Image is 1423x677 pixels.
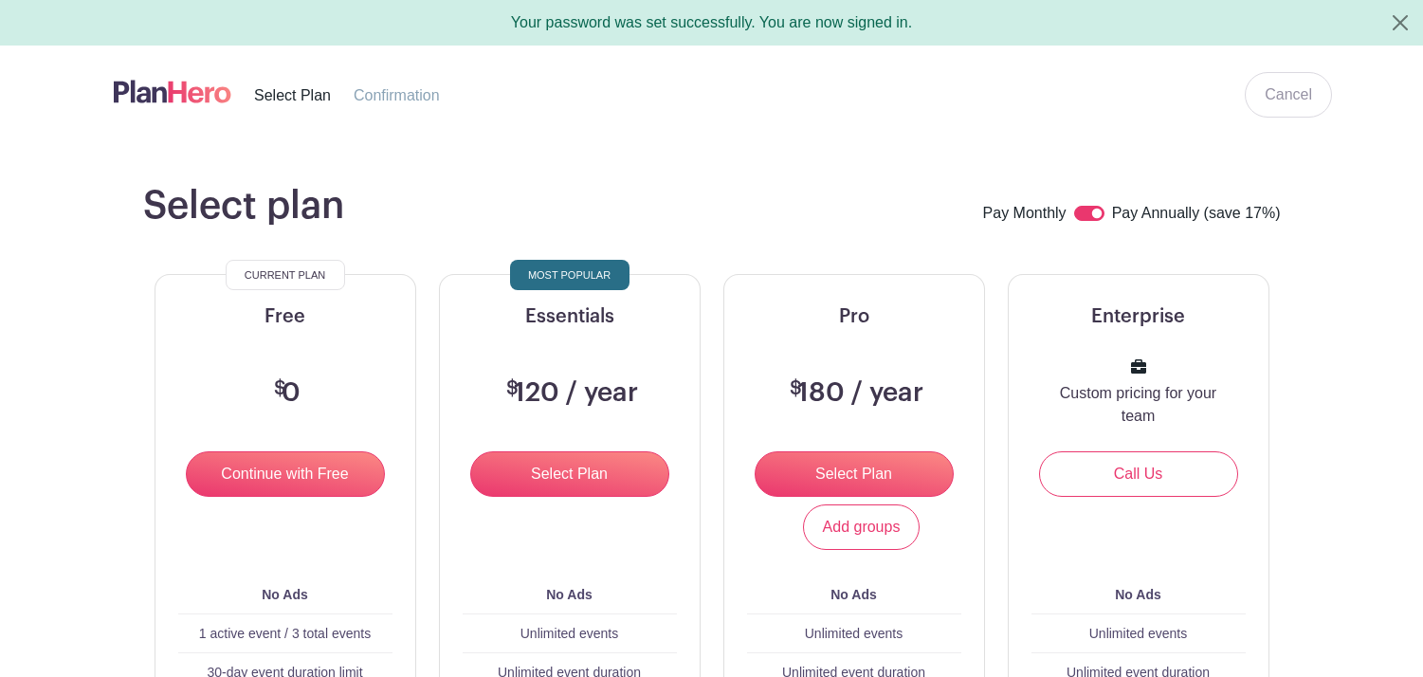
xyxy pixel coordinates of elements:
[178,305,392,328] h5: Free
[262,587,307,602] b: No Ads
[785,377,923,410] h3: 180 / year
[245,264,325,286] span: Current Plan
[463,305,677,328] h5: Essentials
[1054,382,1223,428] p: Custom pricing for your team
[1089,626,1188,641] span: Unlimited events
[269,377,301,410] h3: 0
[803,504,921,550] a: Add groups
[1031,305,1246,328] h5: Enterprise
[354,87,440,103] span: Confirmation
[1115,587,1160,602] b: No Ads
[830,587,876,602] b: No Ads
[199,626,371,641] span: 1 active event / 3 total events
[983,202,1067,227] label: Pay Monthly
[546,587,592,602] b: No Ads
[520,626,619,641] span: Unlimited events
[186,451,385,497] input: Continue with Free
[506,379,519,398] span: $
[274,379,286,398] span: $
[755,451,954,497] input: Select Plan
[143,183,344,229] h1: Select plan
[747,305,961,328] h5: Pro
[1112,202,1281,227] label: Pay Annually (save 17%)
[114,76,231,107] img: logo-507f7623f17ff9eddc593b1ce0a138ce2505c220e1c5a4e2b4648c50719b7d32.svg
[805,626,903,641] span: Unlimited events
[790,379,802,398] span: $
[254,87,331,103] span: Select Plan
[502,377,638,410] h3: 120 / year
[1245,72,1332,118] a: Cancel
[1039,451,1238,497] a: Call Us
[470,451,669,497] input: Select Plan
[528,264,611,286] span: Most Popular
